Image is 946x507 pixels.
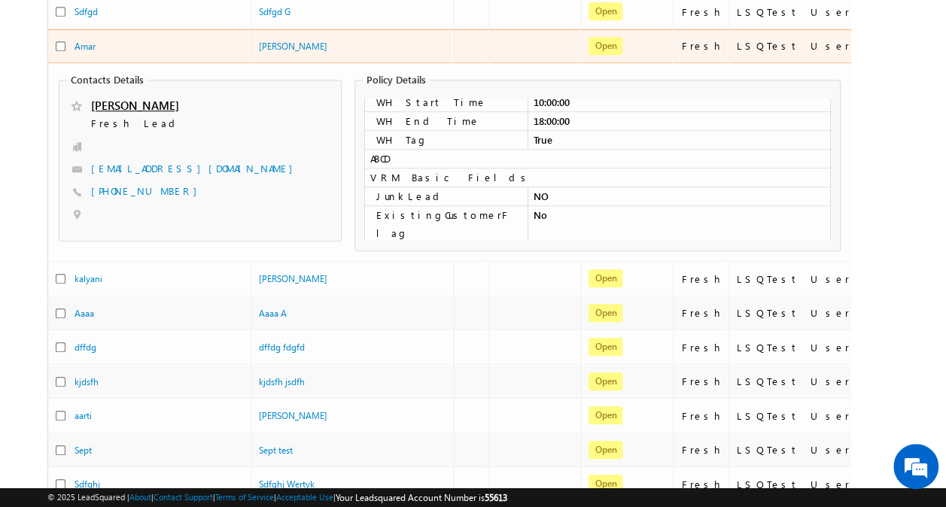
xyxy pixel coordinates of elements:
[589,37,622,55] span: Open
[259,273,327,284] a: [PERSON_NAME]
[75,376,99,387] a: kjdsfh
[215,492,274,502] a: Terms of Service
[364,131,528,150] td: WH Tag
[78,79,253,99] div: Chat with us now
[589,269,622,287] span: Open
[681,443,722,457] div: Fresh
[75,445,92,456] a: Sept
[737,5,849,19] div: LSQTest User
[681,478,722,491] div: Fresh
[363,74,430,86] legend: Policy Details
[737,39,849,53] div: LSQTest User
[259,41,327,52] a: [PERSON_NAME]
[737,409,849,423] div: LSQTest User
[276,492,333,502] a: Acceptable Use
[364,187,528,206] td: JunkLead
[91,162,300,175] a: [EMAIL_ADDRESS][DOMAIN_NAME]
[259,308,287,319] a: Aaaa A
[91,184,205,197] a: [PHONE_NUMBER]
[75,273,102,284] a: kalyani
[75,342,96,353] a: dffdg
[75,410,92,421] a: aarti
[75,478,100,490] a: Sdfghj
[91,117,263,132] span: Fresh Lead
[681,5,722,19] div: Fresh
[589,372,622,390] span: Open
[737,478,849,491] div: LSQTest User
[75,41,96,52] a: Amar
[589,304,622,322] span: Open
[75,308,94,319] a: Aaaa
[259,445,293,456] a: Sept test
[681,375,722,388] div: Fresh
[737,375,849,388] div: LSQTest User
[20,139,275,384] textarea: Type your message and hit 'Enter'
[259,376,305,387] a: kjdsfh jsdfh
[681,272,722,286] div: Fresh
[528,112,831,131] td: 18:00:00
[259,342,305,353] a: dffdg fdgfd
[26,79,63,99] img: d_60004797649_company_0_60004797649
[259,478,315,490] a: Sdfghj Wertyk
[681,409,722,423] div: Fresh
[259,6,290,17] a: Sdfgd G
[681,341,722,354] div: Fresh
[67,74,148,86] legend: Contacts Details
[737,443,849,457] div: LSQTest User
[485,492,507,503] span: 55613
[129,492,151,502] a: About
[91,98,179,113] a: [PERSON_NAME]
[589,475,622,493] span: Open
[336,492,507,503] span: Your Leadsquared Account Number is
[737,272,849,286] div: LSQTest User
[681,39,722,53] div: Fresh
[154,492,213,502] a: Contact Support
[364,112,528,131] td: WH End Time
[528,93,831,112] td: 10:00:00
[737,341,849,354] div: LSQTest User
[364,206,528,243] td: ExistingCustomerFlag
[681,306,722,320] div: Fresh
[247,8,283,44] div: Minimize live chat window
[47,490,507,505] span: © 2025 LeadSquared | | | | |
[205,396,273,416] em: Start Chat
[737,306,849,320] div: LSQTest User
[259,410,327,421] a: [PERSON_NAME]
[589,441,622,459] span: Open
[364,150,831,168] td: ABCD
[589,406,622,424] span: Open
[589,338,622,356] span: Open
[528,206,831,243] td: No
[364,168,831,187] td: VRM Basic Fields
[589,2,622,20] span: Open
[528,187,831,206] td: NO
[364,93,528,112] td: WH Start Time
[75,6,98,17] a: Sdfgd
[528,131,831,150] td: True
